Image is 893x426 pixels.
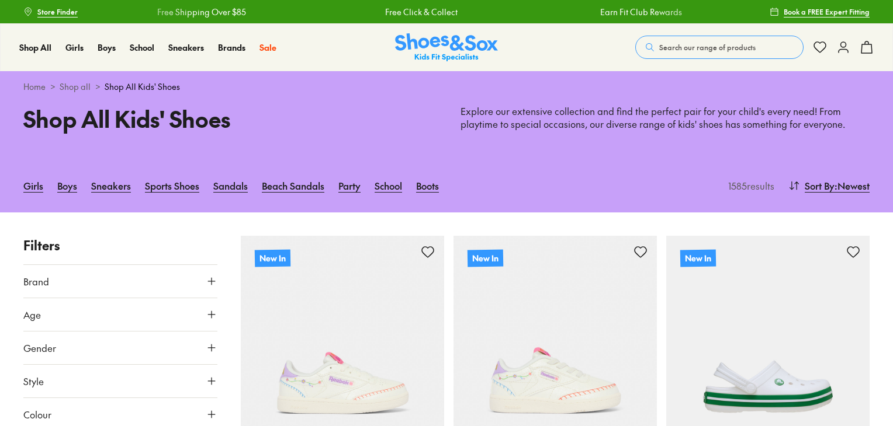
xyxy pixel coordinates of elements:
span: Brands [218,41,245,53]
a: Shop All [19,41,51,54]
a: Boys [98,41,116,54]
button: Search our range of products [635,36,804,59]
p: New In [468,249,503,267]
p: Explore our extensive collection and find the perfect pair for your child's every need! From play... [461,105,870,131]
span: Sale [259,41,276,53]
span: Shop All Kids' Shoes [105,81,180,93]
a: Beach Sandals [262,173,324,198]
a: Book a FREE Expert Fitting [770,1,870,22]
a: Sneakers [91,173,131,198]
a: School [375,173,402,198]
iframe: Gorgias live chat messenger [12,348,58,391]
a: Home [23,81,46,93]
a: Girls [65,41,84,54]
a: Sale [259,41,276,54]
div: > > [23,81,870,93]
button: Sort By:Newest [788,173,870,198]
button: Age [23,298,217,331]
a: Shoes & Sox [395,33,498,62]
p: 1585 results [724,179,774,193]
span: Sort By [805,179,835,193]
span: Search our range of products [659,42,756,53]
span: Gender [23,341,56,355]
button: Gender [23,331,217,364]
a: Free Shipping Over $85 [157,6,246,18]
a: Shop all [60,81,91,93]
span: Girls [65,41,84,53]
span: Boys [98,41,116,53]
span: Colour [23,407,51,421]
span: Brand [23,274,49,288]
a: Earn Fit Club Rewards [600,6,682,18]
span: Sneakers [168,41,204,53]
span: Age [23,308,41,322]
span: Book a FREE Expert Fitting [784,6,870,17]
a: School [130,41,154,54]
a: Sports Shoes [145,173,199,198]
a: Store Finder [23,1,78,22]
a: Sandals [213,173,248,198]
a: Boys [57,173,77,198]
a: Free Click & Collect [385,6,458,18]
span: Shop All [19,41,51,53]
a: Party [338,173,361,198]
p: New In [680,249,716,267]
a: Girls [23,173,43,198]
button: Brand [23,265,217,298]
a: Boots [416,173,439,198]
button: Style [23,365,217,397]
img: SNS_Logo_Responsive.svg [395,33,498,62]
span: Store Finder [37,6,78,17]
p: New In [255,249,290,267]
h1: Shop All Kids' Shoes [23,102,432,135]
a: Sneakers [168,41,204,54]
a: Brands [218,41,245,54]
span: School [130,41,154,53]
p: Filters [23,236,217,255]
span: : Newest [835,179,870,193]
